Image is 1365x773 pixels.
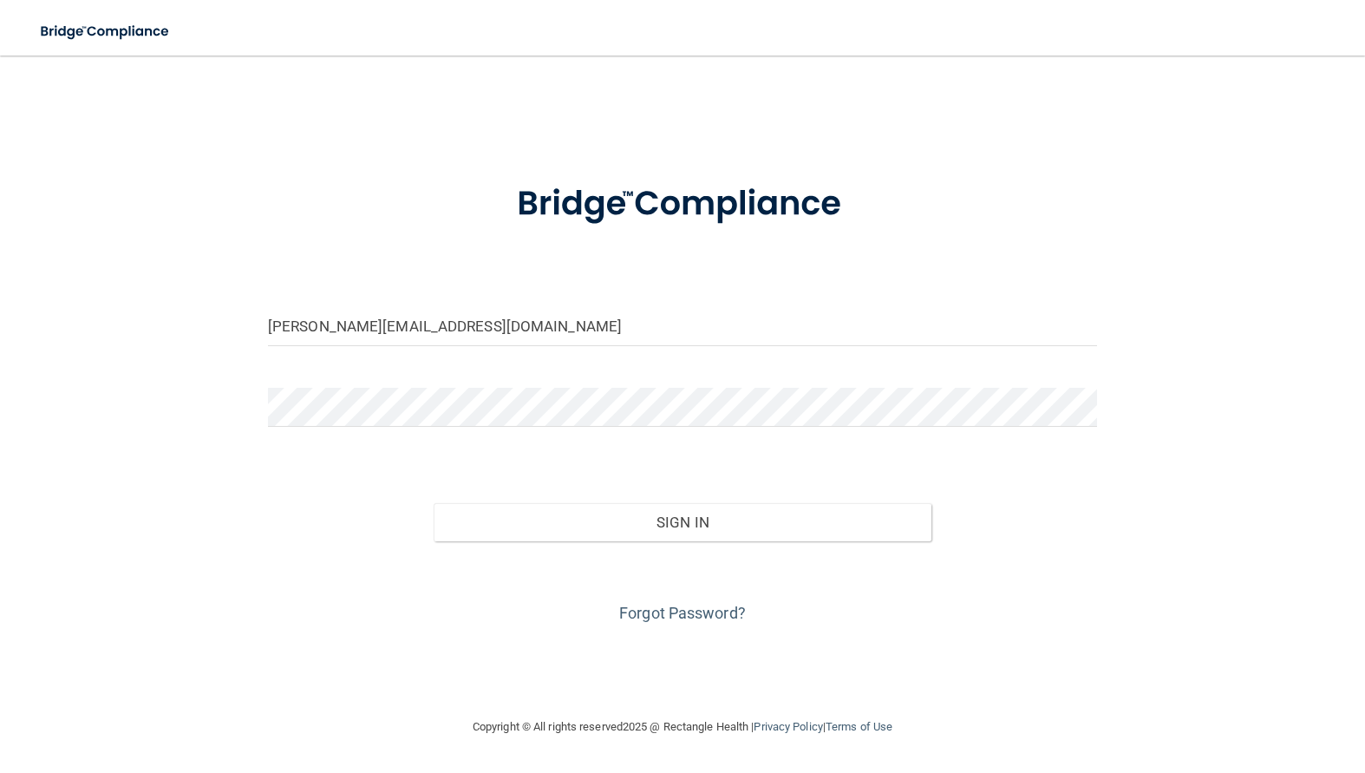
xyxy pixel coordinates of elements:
div: Copyright © All rights reserved 2025 @ Rectangle Health | | [366,699,999,755]
a: Forgot Password? [619,604,746,622]
input: Email [268,307,1097,346]
a: Privacy Policy [754,720,822,733]
a: Terms of Use [826,720,892,733]
button: Sign In [434,503,931,541]
img: bridge_compliance_login_screen.278c3ca4.svg [26,14,186,49]
img: bridge_compliance_login_screen.278c3ca4.svg [481,160,883,249]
